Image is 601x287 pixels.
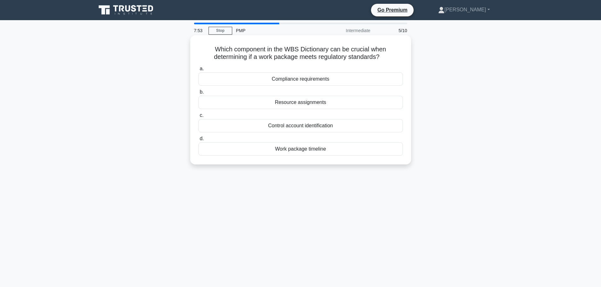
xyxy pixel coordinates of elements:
[200,112,203,118] span: c.
[374,6,411,14] a: Go Premium
[200,136,204,141] span: d.
[319,24,374,37] div: Intermediate
[232,24,319,37] div: PMP
[374,24,411,37] div: 5/10
[198,142,403,156] div: Work package timeline
[200,89,204,95] span: b.
[198,96,403,109] div: Resource assignments
[209,27,232,35] a: Stop
[198,119,403,132] div: Control account identification
[198,45,404,61] h5: Which component in the WBS Dictionary can be crucial when determining if a work package meets reg...
[200,66,204,71] span: a.
[198,72,403,86] div: Compliance requirements
[423,3,505,16] a: [PERSON_NAME]
[190,24,209,37] div: 7:53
